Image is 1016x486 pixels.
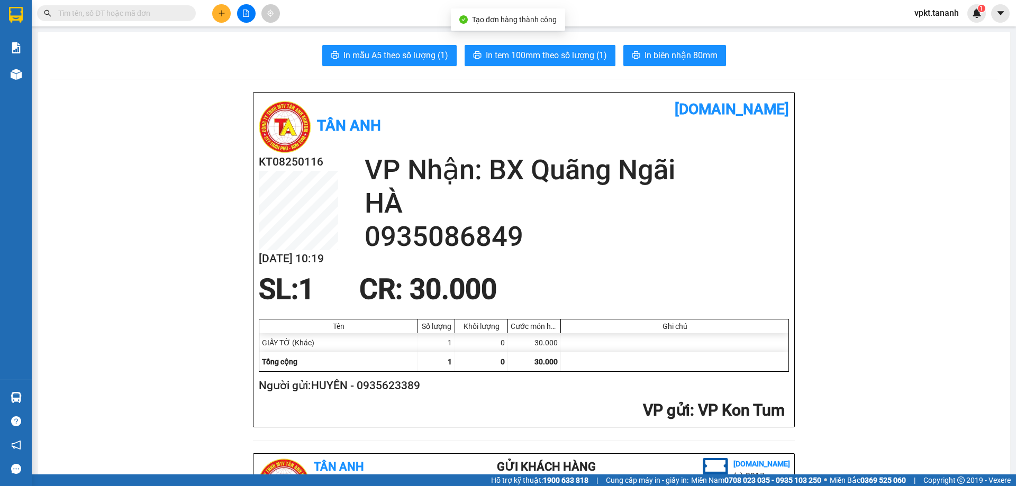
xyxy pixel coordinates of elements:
[733,470,790,483] li: (c) 2017
[218,10,225,17] span: plus
[511,322,558,331] div: Cước món hàng
[675,100,789,118] b: [DOMAIN_NAME]
[491,474,588,486] span: Hỗ trợ kỹ thuật:
[543,476,588,484] strong: 1900 633 818
[914,474,915,486] span: |
[455,333,508,352] div: 0
[262,322,415,331] div: Tên
[259,377,785,395] h2: Người gửi: HUYỀN - 0935623389
[359,273,497,306] span: CR : 30.000
[418,333,455,352] div: 1
[331,51,339,61] span: printer
[534,357,558,366] span: 30.000
[259,400,785,421] h2: : VP Kon Tum
[486,49,607,62] span: In tem 100mm theo số lượng (1)
[58,7,183,19] input: Tìm tên, số ĐT hoặc mã đơn
[564,322,786,331] div: Ghi chú
[322,45,457,66] button: printerIn mẫu A5 theo số lượng (1)
[259,333,418,352] div: GIẤY TỜ (Khác)
[691,474,821,486] span: Miền Nam
[259,273,298,306] span: SL:
[606,474,688,486] span: Cung cấp máy in - giấy in:
[259,250,338,268] h2: [DATE] 10:19
[9,7,23,23] img: logo-vxr
[459,15,468,24] span: check-circle
[906,6,967,20] span: vpkt.tananh
[497,460,596,473] b: Gửi khách hàng
[979,5,983,12] span: 1
[242,10,250,17] span: file-add
[11,42,22,53] img: solution-icon
[996,8,1005,18] span: caret-down
[11,392,22,403] img: warehouse-icon
[465,45,615,66] button: printerIn tem 100mm theo số lượng (1)
[259,153,338,171] h2: KT08250116
[212,4,231,23] button: plus
[508,333,561,352] div: 30.000
[317,117,381,134] b: Tân Anh
[473,51,482,61] span: printer
[501,357,505,366] span: 0
[11,69,22,80] img: warehouse-icon
[365,220,789,253] h2: 0935086849
[733,460,790,468] b: [DOMAIN_NAME]
[643,401,690,419] span: VP gửi
[724,476,821,484] strong: 0708 023 035 - 0935 103 250
[978,5,985,12] sup: 1
[860,476,906,484] strong: 0369 525 060
[472,15,557,24] span: Tạo đơn hàng thành công
[421,322,452,331] div: Số lượng
[991,4,1010,23] button: caret-down
[314,460,364,473] b: Tân Anh
[623,45,726,66] button: printerIn biên nhận 80mm
[703,458,728,483] img: logo.jpg
[458,322,505,331] div: Khối lượng
[632,51,640,61] span: printer
[365,153,789,187] h2: VP Nhận: BX Quãng Ngãi
[259,100,312,153] img: logo.jpg
[448,357,452,366] span: 1
[343,49,448,62] span: In mẫu A5 theo số lượng (1)
[44,10,51,17] span: search
[11,440,21,450] span: notification
[365,187,789,220] h2: HÀ
[596,474,598,486] span: |
[298,273,314,306] span: 1
[645,49,718,62] span: In biên nhận 80mm
[237,4,256,23] button: file-add
[830,474,906,486] span: Miền Bắc
[262,357,297,366] span: Tổng cộng
[261,4,280,23] button: aim
[11,464,21,474] span: message
[972,8,982,18] img: icon-new-feature
[824,478,827,482] span: ⚪️
[267,10,274,17] span: aim
[957,476,965,484] span: copyright
[11,416,21,426] span: question-circle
